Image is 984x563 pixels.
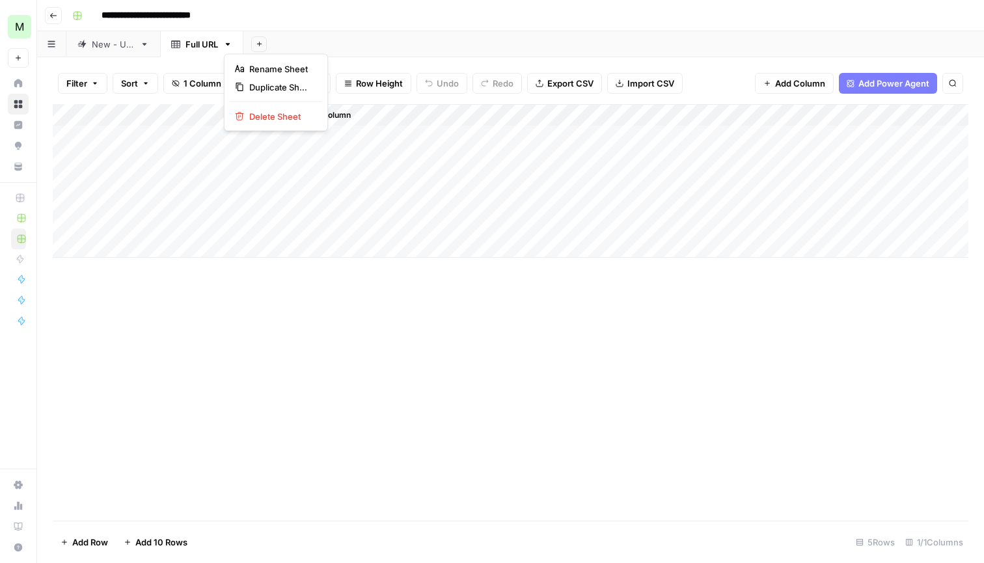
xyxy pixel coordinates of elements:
span: M [15,19,24,34]
button: Add Power Agent [839,73,937,94]
a: Learning Hub [8,516,29,537]
span: Add Power Agent [858,77,929,90]
a: Browse [8,94,29,115]
a: Full URL [160,31,243,57]
div: New - URL [92,38,135,51]
span: Add Column [775,77,825,90]
span: Filter [66,77,87,90]
div: 1/1 Columns [900,532,968,553]
a: Your Data [8,156,29,177]
span: Delete Sheet [249,110,312,123]
button: Filter [58,73,107,94]
button: Sort [113,73,158,94]
a: Insights [8,115,29,135]
button: Export CSV [527,73,602,94]
button: Row Height [336,73,411,94]
a: New - URL [66,31,160,57]
span: Add Column [305,109,351,121]
a: Usage [8,495,29,516]
span: Duplicate Sheet [249,81,312,94]
button: Help + Support [8,537,29,558]
a: Opportunities [8,135,29,156]
span: Add Row [72,536,108,549]
span: Add 10 Rows [135,536,187,549]
span: Row Height [356,77,403,90]
button: 1 Column [163,73,230,94]
button: Workspace: Mailjet [8,10,29,43]
button: Add Column [755,73,834,94]
span: Redo [493,77,513,90]
a: Home [8,73,29,94]
span: Rename Sheet [249,62,312,76]
span: Import CSV [627,77,674,90]
button: Import CSV [607,73,683,94]
a: Settings [8,474,29,495]
button: Redo [472,73,522,94]
button: Add Row [53,532,116,553]
span: Undo [437,77,459,90]
div: 5 Rows [851,532,900,553]
button: Add 10 Rows [116,532,195,553]
span: Export CSV [547,77,594,90]
span: Sort [121,77,138,90]
button: Undo [417,73,467,94]
div: Full URL [185,38,218,51]
span: 1 Column [184,77,221,90]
